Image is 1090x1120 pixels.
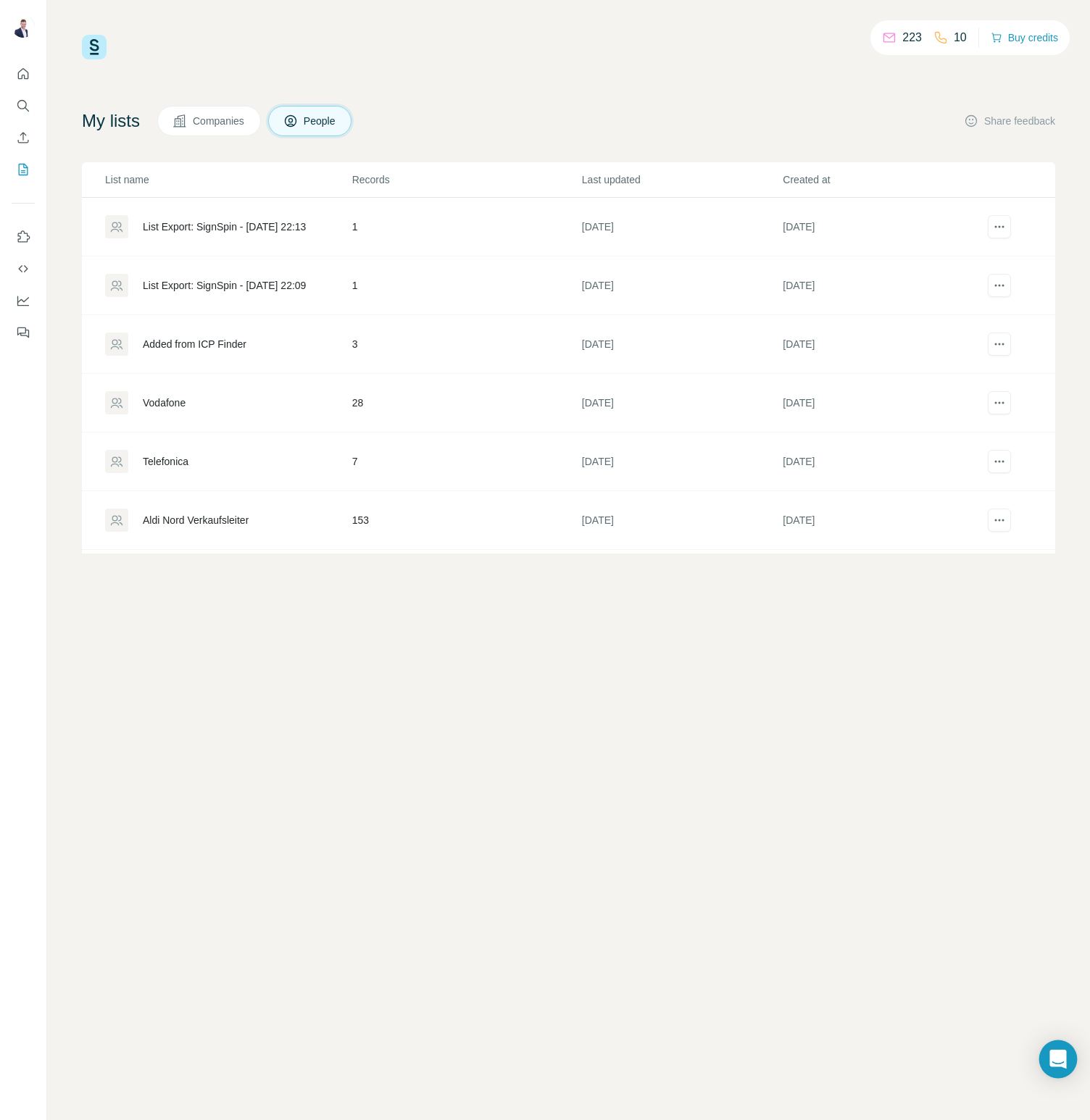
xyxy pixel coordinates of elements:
[581,550,783,609] td: [DATE]
[12,319,35,346] button: Feedback
[782,550,983,609] td: [DATE]
[304,114,337,128] span: People
[581,432,783,491] td: [DATE]
[581,491,783,550] td: [DATE]
[582,172,782,187] p: Last updated
[988,274,1011,297] button: actions
[143,513,249,527] div: Aldi Nord Verkaufsleiter
[782,374,983,432] td: [DATE]
[1039,1040,1078,1079] div: Open Intercom Messenger
[581,374,783,432] td: [DATE]
[351,256,581,315] td: 1
[143,454,188,469] div: Telefonica
[12,14,35,38] img: Avatar
[143,220,306,234] div: List Export: SignSpin - [DATE] 22:13
[352,172,581,187] p: Records
[954,29,967,46] p: 10
[351,432,581,491] td: 7
[988,509,1011,532] button: actions
[988,333,1011,356] button: actions
[782,315,983,374] td: [DATE]
[902,29,922,46] p: 223
[12,256,35,282] button: Use Surfe API
[988,391,1011,414] button: actions
[82,35,107,59] img: Surfe Logo
[988,450,1011,473] button: actions
[964,114,1055,128] button: Share feedback
[991,28,1058,48] button: Buy credits
[351,315,581,374] td: 3
[143,278,306,293] div: List Export: SignSpin - [DATE] 22:09
[581,256,783,315] td: [DATE]
[12,156,35,183] button: My lists
[581,198,783,256] td: [DATE]
[988,215,1011,238] button: actions
[782,432,983,491] td: [DATE]
[12,61,35,87] button: Quick start
[782,256,983,315] td: [DATE]
[82,109,140,133] h4: My lists
[581,315,783,374] td: [DATE]
[782,491,983,550] td: [DATE]
[351,198,581,256] td: 1
[351,491,581,550] td: 153
[12,125,35,151] button: Enrich CSV
[105,172,351,187] p: List name
[12,224,35,250] button: Use Surfe on LinkedIn
[783,172,983,187] p: Created at
[782,198,983,256] td: [DATE]
[351,374,581,432] td: 28
[351,550,581,609] td: 23
[143,396,186,410] div: Vodafone
[12,93,35,119] button: Search
[193,114,246,128] span: Companies
[143,337,246,351] div: Added from ICP Finder
[12,288,35,314] button: Dashboard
